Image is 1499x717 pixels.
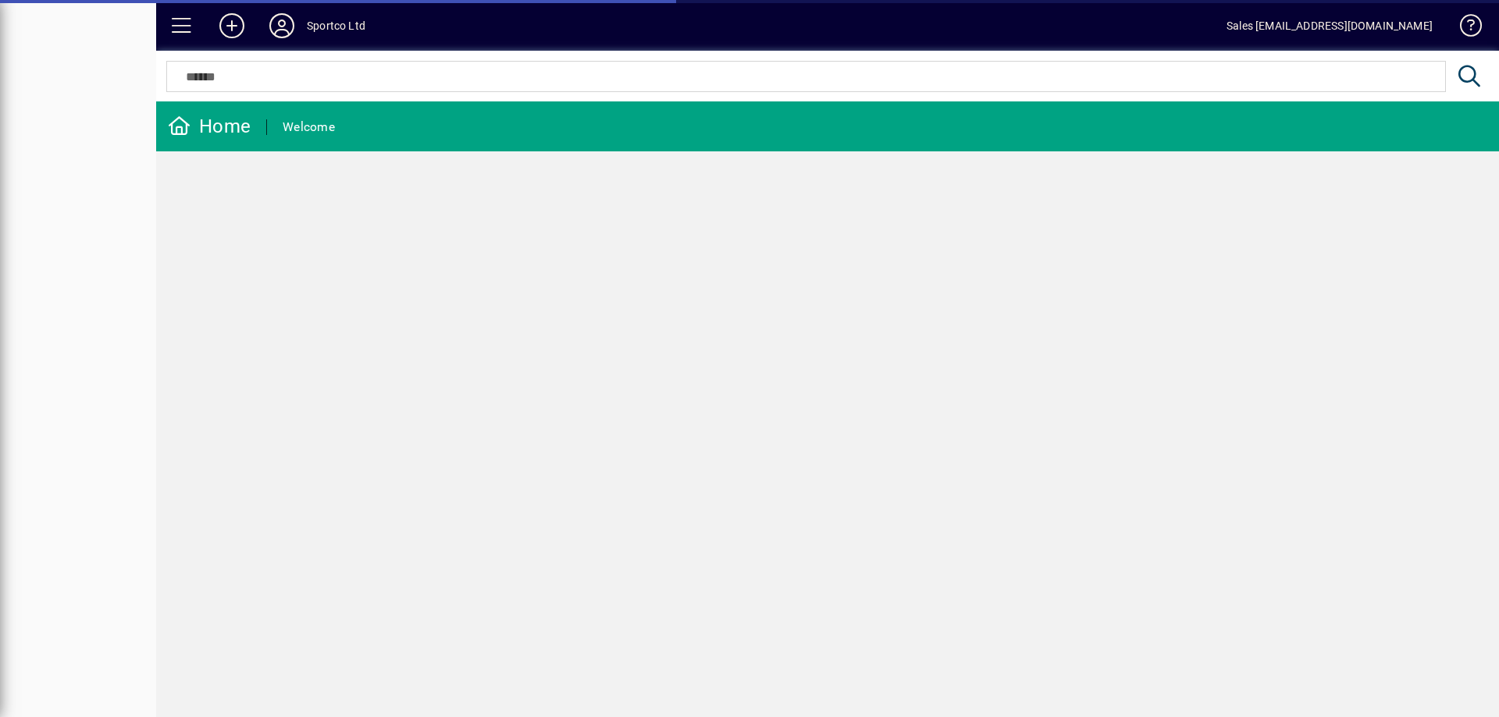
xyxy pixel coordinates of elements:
div: Sales [EMAIL_ADDRESS][DOMAIN_NAME] [1227,13,1433,38]
button: Add [207,12,257,40]
div: Sportco Ltd [307,13,365,38]
div: Welcome [283,115,335,140]
div: Home [168,114,251,139]
button: Profile [257,12,307,40]
a: Knowledge Base [1448,3,1479,54]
